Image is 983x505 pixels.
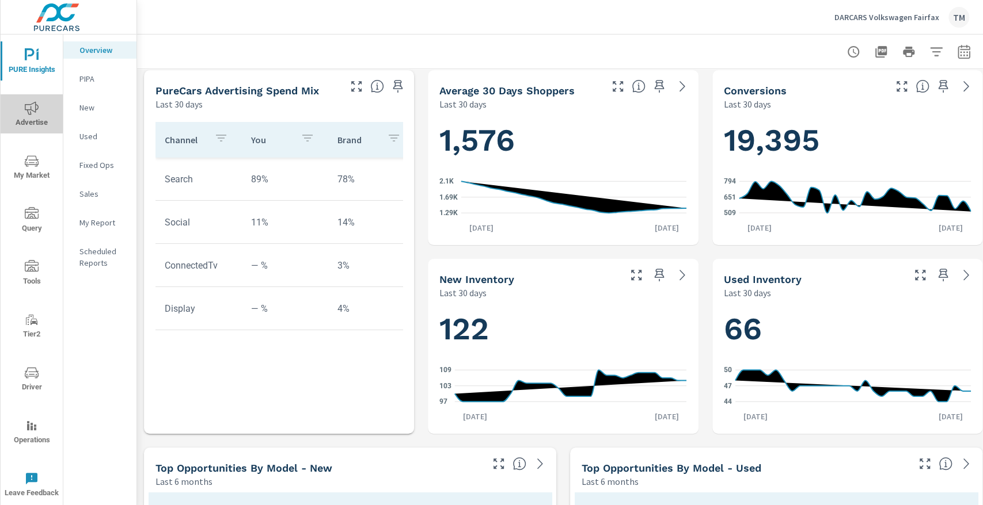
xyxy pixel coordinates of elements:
[4,472,59,500] span: Leave Feedback
[79,188,127,200] p: Sales
[328,208,415,237] td: 14%
[513,457,526,470] span: Find the biggest opportunities within your model lineup by seeing how each model is selling in yo...
[934,77,952,95] span: Save this to your personalized report
[439,97,487,111] p: Last 30 days
[165,134,205,146] p: Channel
[939,457,952,470] span: Find the biggest opportunities within your model lineup by seeing how each model is selling in yo...
[627,266,646,284] button: Make Fullscreen
[724,273,802,285] h5: Used Inventory
[79,102,127,113] p: New
[724,97,771,111] p: Last 30 days
[79,246,127,269] p: Scheduled Reports
[337,134,378,146] p: Brand
[952,40,976,63] button: Select Date Range
[242,208,328,237] td: 11%
[242,294,328,323] td: — %
[724,121,971,160] h1: 19,395
[155,251,242,280] td: ConnectedTv
[4,48,59,76] span: PURE Insights
[328,164,415,194] td: 78%
[582,462,761,474] h5: Top Opportunities by Model - Used
[455,411,495,422] p: [DATE]
[347,77,366,95] button: Make Fullscreen
[4,101,59,129] span: Advertise
[439,286,487,300] p: Last 30 days
[155,85,319,97] h5: PureCars Advertising Spend Mix
[63,156,136,174] div: Fixed Ops
[957,77,976,95] a: See more details in report
[439,366,451,374] text: 109
[724,382,732,390] text: 47
[439,397,447,405] text: 97
[439,177,454,185] text: 2.1K
[439,273,514,285] h5: New Inventory
[870,40,893,63] button: "Export Report to PDF"
[724,85,787,97] h5: Conversions
[834,12,939,22] p: DARCARS Volkswagen Fairfax
[724,209,736,217] text: 509
[63,99,136,116] div: New
[155,462,332,474] h5: Top Opportunities by Model - New
[4,207,59,235] span: Query
[79,159,127,171] p: Fixed Ops
[650,266,669,284] span: Save this to your personalized report
[4,154,59,182] span: My Market
[79,73,127,85] p: PIPA
[4,260,59,288] span: Tools
[931,411,971,422] p: [DATE]
[650,77,669,95] span: Save this to your personalized report
[931,222,971,234] p: [DATE]
[155,294,242,323] td: Display
[370,79,384,93] span: This table looks at how you compare to the amount of budget you spend per channel as opposed to y...
[4,313,59,341] span: Tier2
[632,79,646,93] span: A rolling 30 day total of daily Shoppers on the dealership website, averaged over the selected da...
[79,44,127,56] p: Overview
[439,382,451,390] text: 103
[647,222,687,234] p: [DATE]
[724,177,736,185] text: 794
[155,208,242,237] td: Social
[4,419,59,447] span: Operations
[461,222,502,234] p: [DATE]
[916,454,934,473] button: Make Fullscreen
[251,134,291,146] p: You
[911,266,929,284] button: Make Fullscreen
[934,266,952,284] span: Save this to your personalized report
[925,40,948,63] button: Apply Filters
[897,40,920,63] button: Print Report
[328,294,415,323] td: 4%
[957,266,976,284] a: See more details in report
[724,193,736,201] text: 651
[724,309,971,349] h1: 66
[389,77,407,95] span: Save this to your personalized report
[724,397,732,405] text: 44
[609,77,627,95] button: Make Fullscreen
[531,454,549,473] a: See more details in report
[916,79,929,93] span: The number of dealer-specified goals completed by a visitor. [Source: This data is provided by th...
[439,121,686,160] h1: 1,576
[155,164,242,194] td: Search
[439,309,686,349] h1: 122
[63,70,136,87] div: PIPA
[439,209,458,217] text: 1.29K
[63,128,136,145] div: Used
[242,164,328,194] td: 89%
[647,411,687,422] p: [DATE]
[948,7,969,28] div: TM
[957,454,976,473] a: See more details in report
[489,454,508,473] button: Make Fullscreen
[439,193,458,201] text: 1.69K
[439,85,575,97] h5: Average 30 Days Shoppers
[63,185,136,202] div: Sales
[63,243,136,271] div: Scheduled Reports
[582,475,639,488] p: Last 6 months
[79,217,127,228] p: My Report
[328,251,415,280] td: 3%
[242,251,328,280] td: — %
[893,77,911,95] button: Make Fullscreen
[79,131,127,142] p: Used
[155,97,203,111] p: Last 30 days
[4,366,59,394] span: Driver
[673,77,692,95] a: See more details in report
[63,214,136,231] div: My Report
